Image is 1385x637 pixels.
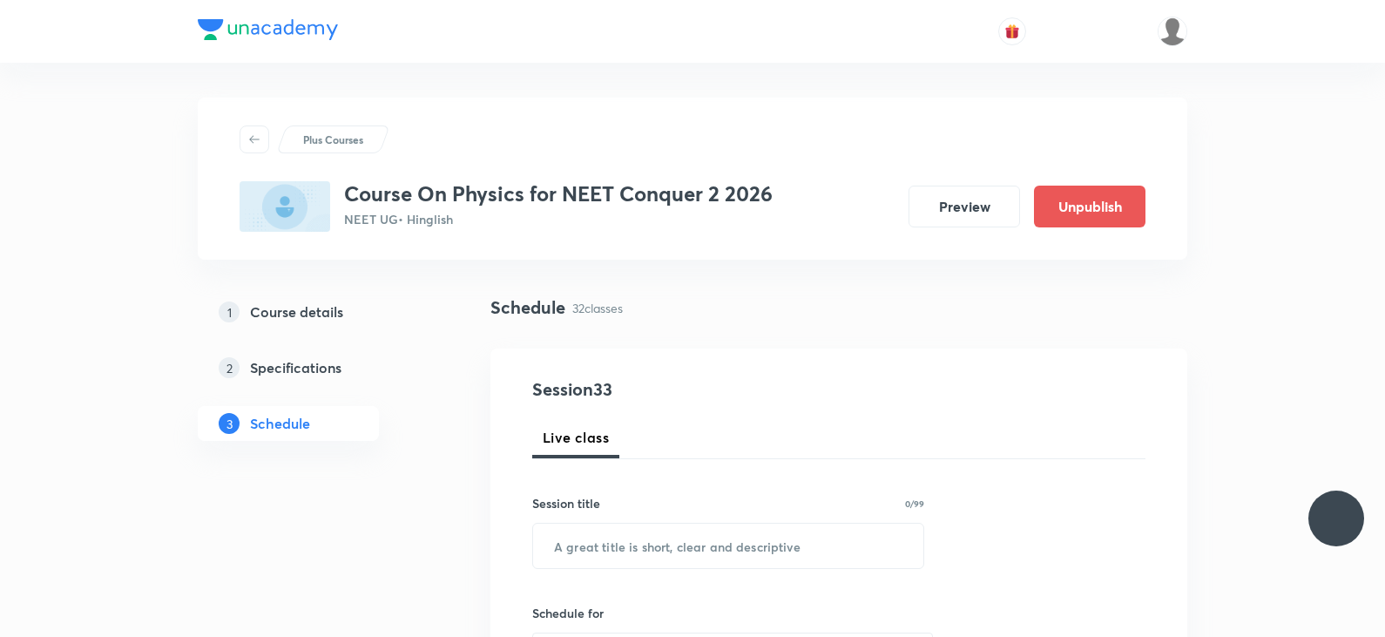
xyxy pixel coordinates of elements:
p: 32 classes [572,299,623,317]
a: 1Course details [198,295,435,329]
h4: Session 33 [532,376,850,403]
img: avatar [1004,24,1020,39]
h6: Session title [532,494,600,512]
p: Plus Courses [303,132,363,147]
h6: Schedule for [532,604,924,622]
h5: Specifications [250,357,341,378]
span: Live class [543,427,609,448]
button: Unpublish [1034,186,1145,227]
img: ttu [1326,508,1347,529]
img: Divya tyagi [1158,17,1187,46]
h4: Schedule [490,295,565,321]
a: 2Specifications [198,350,435,385]
button: Preview [909,186,1020,227]
img: 3EC39CA4-3BFE-418F-88B1-9F6410AAFB81_plus.png [240,181,330,232]
h5: Schedule [250,413,310,434]
h5: Course details [250,302,343,322]
img: Company Logo [198,19,338,40]
input: A great title is short, clear and descriptive [533,524,923,568]
p: 2 [219,357,240,378]
p: NEET UG • Hinglish [344,210,773,228]
a: Company Logo [198,19,338,44]
p: 1 [219,302,240,322]
h3: Course On Physics for NEET Conquer 2 2026 [344,181,773,207]
button: avatar [998,17,1026,45]
p: 0/99 [905,499,924,508]
p: 3 [219,413,240,434]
